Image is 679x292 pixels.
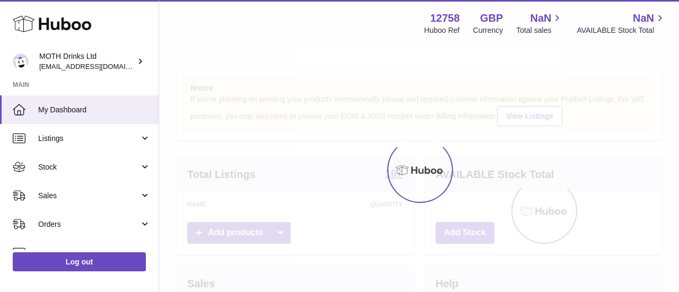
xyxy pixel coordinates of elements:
span: Stock [38,162,140,172]
span: AVAILABLE Stock Total [577,25,666,36]
span: NaN [530,11,551,25]
img: internalAdmin-12758@internal.huboo.com [13,54,29,69]
span: Sales [38,191,140,201]
a: NaN Total sales [516,11,563,36]
span: Orders [38,219,140,229]
span: Usage [38,248,151,258]
div: MOTH Drinks Ltd [39,51,135,72]
span: Total sales [516,25,563,36]
span: NaN [633,11,654,25]
span: My Dashboard [38,105,151,115]
span: [EMAIL_ADDRESS][DOMAIN_NAME] [39,62,156,70]
span: Listings [38,134,140,144]
strong: 12758 [430,11,460,25]
a: NaN AVAILABLE Stock Total [577,11,666,36]
div: Currency [473,25,503,36]
strong: GBP [480,11,503,25]
a: Log out [13,252,146,271]
div: Huboo Ref [424,25,460,36]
